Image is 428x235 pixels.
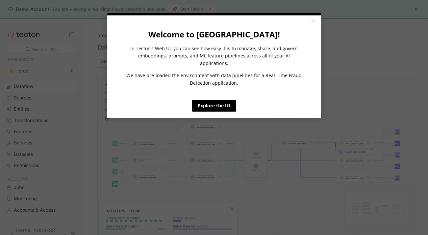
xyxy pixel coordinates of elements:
div: current step [107,13,321,15]
a: Explore the UI [192,100,236,112]
strong: Welcome to [GEOGRAPHIC_DATA]! [148,29,280,40]
p: In Tecton’s Web UI, you can see how easy it is to manage, share, and govern embeddings, prompts, ... [125,45,303,67]
p: We have pre-loaded the environment with data pipelines for a Real-Time Fraud Detection application. [125,72,303,87]
a: Close modal [308,15,319,27]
